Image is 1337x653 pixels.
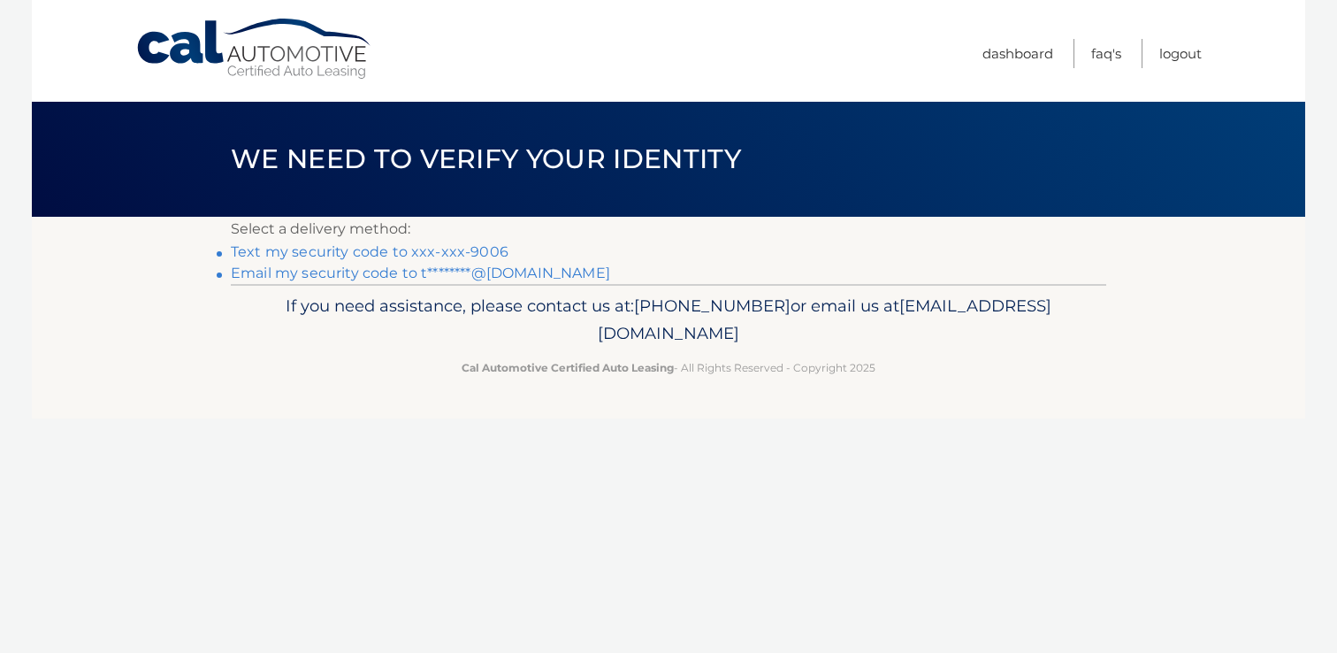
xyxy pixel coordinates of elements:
[982,39,1053,68] a: Dashboard
[231,142,741,175] span: We need to verify your identity
[231,217,1106,242] p: Select a delivery method:
[242,358,1095,377] p: - All Rights Reserved - Copyright 2025
[135,18,374,81] a: Cal Automotive
[1159,39,1202,68] a: Logout
[1091,39,1121,68] a: FAQ's
[242,292,1095,349] p: If you need assistance, please contact us at: or email us at
[634,296,791,316] span: [PHONE_NUMBER]
[231,265,610,281] a: Email my security code to t********@[DOMAIN_NAME]
[231,243,508,260] a: Text my security code to xxx-xxx-9006
[462,361,674,374] strong: Cal Automotive Certified Auto Leasing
